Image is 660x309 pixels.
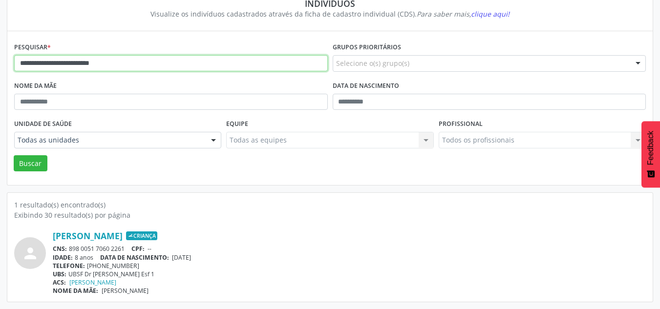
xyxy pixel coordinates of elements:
span: [PERSON_NAME] [102,287,149,295]
label: Equipe [226,117,248,132]
label: Pesquisar [14,40,51,55]
div: UBSF Dr [PERSON_NAME] Esf 1 [53,270,646,278]
div: Visualize os indivíduos cadastrados através da ficha de cadastro individual (CDS). [21,9,639,19]
span: Selecione o(s) grupo(s) [336,58,409,68]
div: Exibindo 30 resultado(s) por página [14,210,646,220]
button: Feedback - Mostrar pesquisa [641,121,660,187]
span: CPF: [131,245,145,253]
label: Unidade de saúde [14,117,72,132]
div: 8 anos [53,253,646,262]
a: [PERSON_NAME] [69,278,116,287]
span: -- [148,245,151,253]
span: NOME DA MÃE: [53,287,98,295]
div: 1 resultado(s) encontrado(s) [14,200,646,210]
div: [PHONE_NUMBER] [53,262,646,270]
span: Criança [126,231,157,240]
i: person [21,245,39,262]
button: Buscar [14,155,47,172]
label: Profissional [439,117,483,132]
span: CNS: [53,245,67,253]
span: ACS: [53,278,66,287]
label: Grupos prioritários [333,40,401,55]
span: UBS: [53,270,66,278]
label: Data de nascimento [333,79,399,94]
i: Para saber mais, [417,9,510,19]
label: Nome da mãe [14,79,57,94]
a: [PERSON_NAME] [53,230,123,241]
span: [DATE] [172,253,191,262]
div: 898 0051 7060 2261 [53,245,646,253]
span: DATA DE NASCIMENTO: [100,253,169,262]
span: IDADE: [53,253,73,262]
span: TELEFONE: [53,262,85,270]
span: Feedback [646,131,655,165]
span: Todas as unidades [18,135,201,145]
span: clique aqui! [471,9,510,19]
